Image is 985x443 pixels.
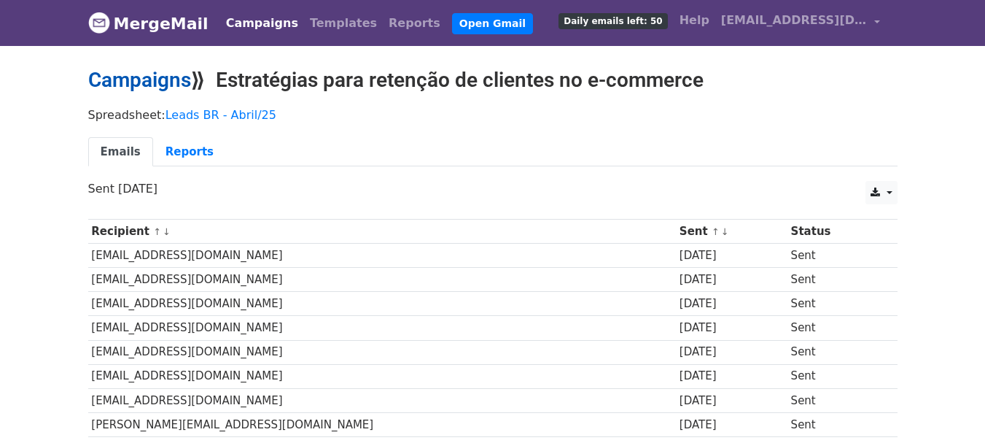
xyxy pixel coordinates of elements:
[220,9,304,38] a: Campaigns
[912,373,985,443] div: Widget de chat
[88,68,191,92] a: Campaigns
[787,388,883,412] td: Sent
[680,368,784,385] div: [DATE]
[88,12,110,34] img: MergeMail logo
[88,107,898,123] p: Spreadsheet:
[166,108,276,122] a: Leads BR - Abril/25
[787,316,883,340] td: Sent
[787,364,883,388] td: Sent
[721,12,867,29] span: [EMAIL_ADDRESS][DOMAIN_NAME]
[163,226,171,237] a: ↓
[787,220,883,244] th: Status
[721,226,729,237] a: ↓
[787,244,883,268] td: Sent
[680,393,784,409] div: [DATE]
[553,6,673,35] a: Daily emails left: 50
[452,13,533,34] a: Open Gmail
[88,364,677,388] td: [EMAIL_ADDRESS][DOMAIN_NAME]
[88,412,677,436] td: [PERSON_NAME][EMAIL_ADDRESS][DOMAIN_NAME]
[680,320,784,336] div: [DATE]
[680,271,784,288] div: [DATE]
[680,344,784,361] div: [DATE]
[715,6,886,40] a: [EMAIL_ADDRESS][DOMAIN_NAME]
[912,373,985,443] iframe: Chat Widget
[383,9,446,38] a: Reports
[88,292,677,316] td: [EMAIL_ADDRESS][DOMAIN_NAME]
[88,68,898,93] h2: ⟫ Estratégias para retenção de clientes no e-commerce
[88,388,677,412] td: [EMAIL_ADDRESS][DOMAIN_NAME]
[88,316,677,340] td: [EMAIL_ADDRESS][DOMAIN_NAME]
[153,137,226,167] a: Reports
[680,247,784,264] div: [DATE]
[88,220,677,244] th: Recipient
[680,417,784,434] div: [DATE]
[304,9,383,38] a: Templates
[88,137,153,167] a: Emails
[712,226,720,237] a: ↑
[153,226,161,237] a: ↑
[680,296,784,312] div: [DATE]
[88,181,898,196] p: Sent [DATE]
[787,340,883,364] td: Sent
[88,244,677,268] td: [EMAIL_ADDRESS][DOMAIN_NAME]
[787,412,883,436] td: Sent
[558,13,667,29] span: Daily emails left: 50
[676,220,787,244] th: Sent
[88,8,209,39] a: MergeMail
[88,340,677,364] td: [EMAIL_ADDRESS][DOMAIN_NAME]
[787,268,883,292] td: Sent
[787,292,883,316] td: Sent
[88,268,677,292] td: [EMAIL_ADDRESS][DOMAIN_NAME]
[674,6,715,35] a: Help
